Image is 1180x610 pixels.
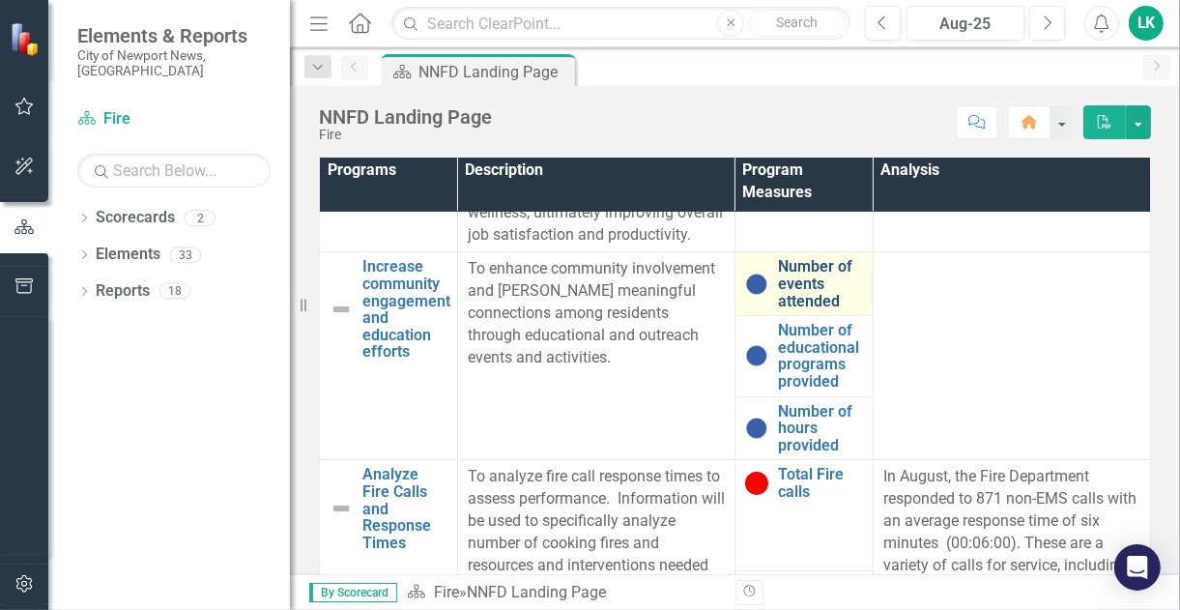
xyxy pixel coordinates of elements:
div: 33 [170,247,201,263]
td: Double-Click to Edit [873,252,1150,460]
a: Reports [96,280,150,303]
button: Aug-25 [907,6,1024,41]
input: Search Below... [77,154,271,188]
a: Analyze Fire Calls and Response Times [362,466,447,551]
button: LK [1129,6,1164,41]
div: Aug-25 [913,13,1018,36]
a: Total Fire calls [778,466,863,500]
div: Fire [319,128,492,142]
a: Scorecards [96,207,175,229]
div: NNFD Landing Page [467,583,606,601]
button: Search [749,10,846,37]
td: Double-Click to Edit Right Click for Context Menu [734,396,873,460]
span: Elements & Reports [77,24,271,47]
td: Double-Click to Edit Right Click for Context Menu [320,252,458,460]
a: Fire [434,583,459,601]
img: ClearPoint Strategy [10,21,43,55]
td: Double-Click to Edit Right Click for Context Menu [734,316,873,396]
a: Number of events attended [778,258,863,309]
span: By Scorecard [309,583,397,602]
div: NNFD Landing Page [418,60,570,84]
a: Increase community engagement and education efforts [362,258,450,361]
a: Fire [77,108,271,131]
a: Number of educational programs provided [778,322,863,390]
img: No Information [745,273,768,296]
div: 2 [185,210,216,226]
img: Not Defined [330,497,353,520]
a: Elements [96,244,160,266]
span: Search [777,15,819,30]
div: 18 [159,283,190,300]
img: No Information [745,344,768,367]
img: Below Target [745,472,768,495]
td: Double-Click to Edit Right Click for Context Menu [734,252,873,316]
td: Double-Click to Edit [457,252,734,460]
td: Double-Click to Edit Right Click for Context Menu [734,460,873,571]
div: NNFD Landing Page [319,106,492,128]
p: To enhance community involvement and [PERSON_NAME] meaningful connections among residents through... [468,258,725,368]
div: Open Intercom Messenger [1114,544,1161,591]
small: City of Newport News, [GEOGRAPHIC_DATA] [77,47,271,79]
input: Search ClearPoint... [391,7,850,41]
img: Not Defined [330,298,353,321]
div: » [407,582,721,604]
img: No Information [745,417,768,440]
a: Number of hours provided [778,403,863,454]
